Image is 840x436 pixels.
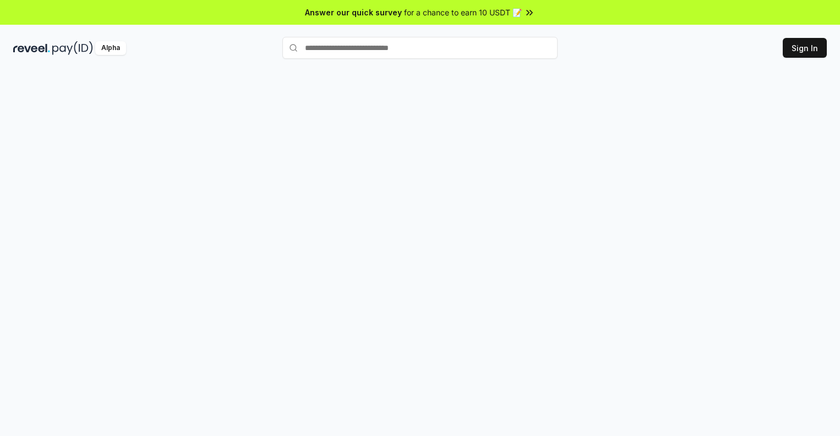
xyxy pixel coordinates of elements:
[52,41,93,55] img: pay_id
[13,41,50,55] img: reveel_dark
[305,7,402,18] span: Answer our quick survey
[95,41,126,55] div: Alpha
[404,7,522,18] span: for a chance to earn 10 USDT 📝
[783,38,827,58] button: Sign In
